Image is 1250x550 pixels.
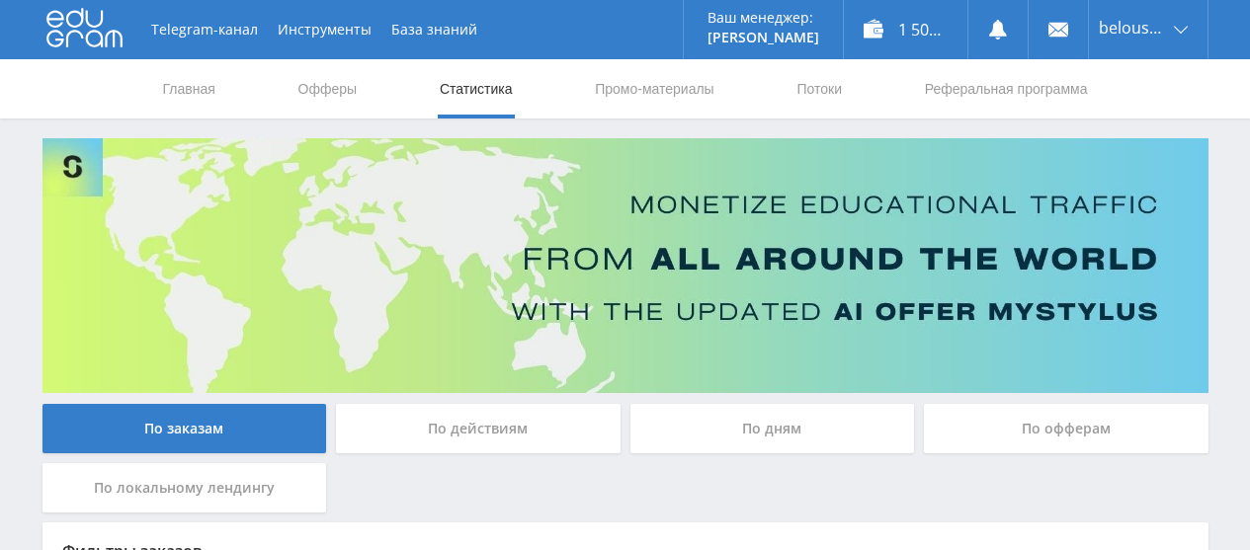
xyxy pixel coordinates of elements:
a: Статистика [438,59,515,118]
div: По дням [630,404,915,453]
div: По заказам [42,404,327,453]
a: Потоки [794,59,844,118]
span: belousova1964 [1099,20,1168,36]
a: Главная [161,59,217,118]
p: Ваш менеджер: [708,10,819,26]
img: Banner [42,138,1208,393]
p: [PERSON_NAME] [708,30,819,45]
a: Промо-материалы [593,59,715,118]
div: По действиям [336,404,621,453]
a: Реферальная программа [923,59,1090,118]
a: Офферы [296,59,360,118]
div: По офферам [924,404,1208,453]
div: По локальному лендингу [42,463,327,512]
